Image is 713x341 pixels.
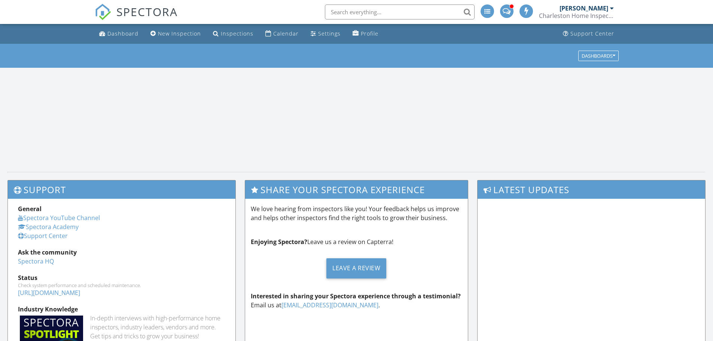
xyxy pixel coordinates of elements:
[18,232,68,240] a: Support Center
[251,204,463,222] p: We love hearing from inspectors like you! Your feedback helps us improve and helps other inspecto...
[273,30,299,37] div: Calendar
[251,292,463,310] p: Email us at .
[560,4,608,12] div: [PERSON_NAME]
[478,180,705,199] h3: Latest Updates
[539,12,614,19] div: Charleston Home Inspection
[95,4,111,20] img: The Best Home Inspection Software - Spectora
[318,30,341,37] div: Settings
[18,289,80,297] a: [URL][DOMAIN_NAME]
[578,51,619,61] button: Dashboards
[18,273,225,282] div: Status
[350,27,381,41] a: Profile
[95,10,178,26] a: SPECTORA
[251,292,461,300] strong: Interested in sharing your Spectora experience through a testimonial?
[18,214,100,222] a: Spectora YouTube Channel
[107,30,138,37] div: Dashboard
[582,53,615,58] div: Dashboards
[251,238,307,246] strong: Enjoying Spectora?
[158,30,201,37] div: New Inspection
[147,27,204,41] a: New Inspection
[210,27,256,41] a: Inspections
[96,27,141,41] a: Dashboard
[18,257,54,265] a: Spectora HQ
[245,180,468,199] h3: Share Your Spectora Experience
[18,282,225,288] div: Check system performance and scheduled maintenance.
[251,237,463,246] p: Leave us a review on Capterra!
[326,258,386,278] div: Leave a Review
[90,314,225,341] div: In-depth interviews with high-performance home inspectors, industry leaders, vendors and more. Ge...
[18,205,42,213] strong: General
[325,4,475,19] input: Search everything...
[251,252,463,284] a: Leave a Review
[221,30,253,37] div: Inspections
[361,30,378,37] div: Profile
[560,27,617,41] a: Support Center
[281,301,378,309] a: [EMAIL_ADDRESS][DOMAIN_NAME]
[8,180,235,199] h3: Support
[570,30,614,37] div: Support Center
[308,27,344,41] a: Settings
[116,4,178,19] span: SPECTORA
[18,223,79,231] a: Spectora Academy
[18,305,225,314] div: Industry Knowledge
[18,248,225,257] div: Ask the community
[262,27,302,41] a: Calendar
